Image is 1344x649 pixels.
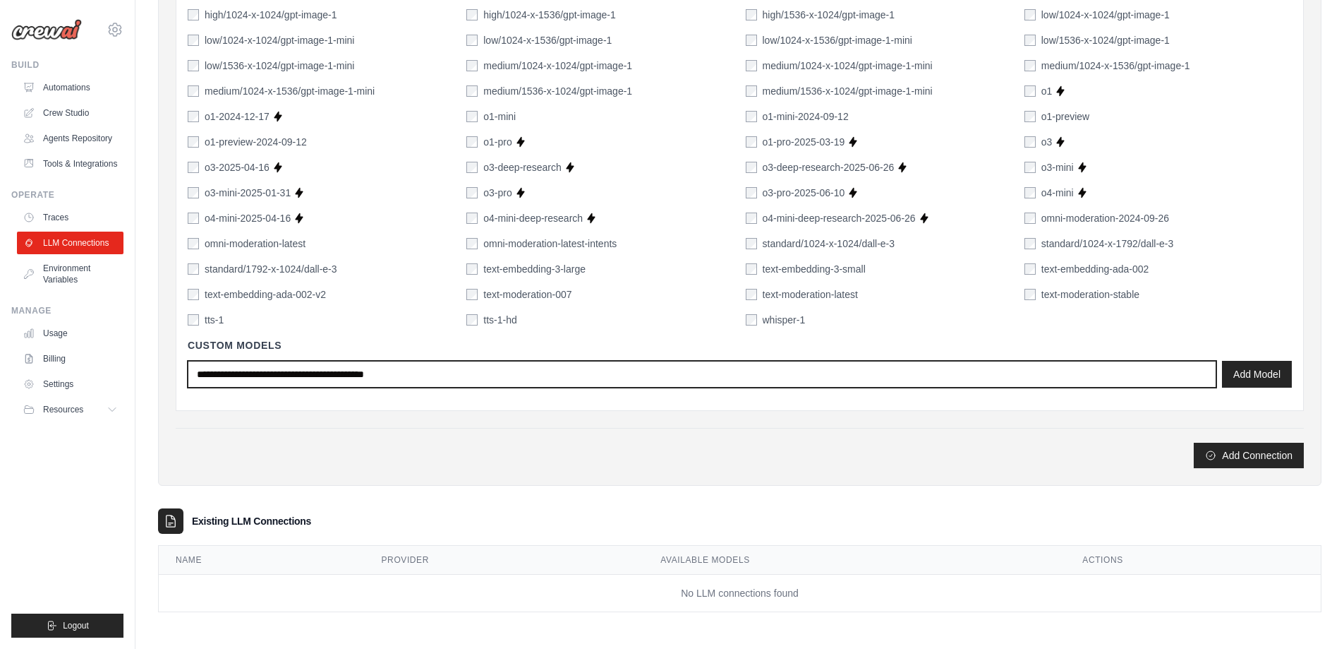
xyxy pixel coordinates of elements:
label: low/1024-x-1024/gpt-image-1-mini [205,33,354,47]
input: text-moderation-007 [466,289,478,300]
label: o4-mini-2025-04-16 [205,211,291,225]
input: omni-moderation-latest [188,238,199,249]
input: o1-pro [466,136,478,148]
input: omni-moderation-2024-09-26 [1024,213,1036,224]
label: text-embedding-3-large [483,262,586,276]
input: o4-mini [1024,187,1036,198]
input: text-embedding-ada-002-v2 [188,289,199,300]
input: standard/1792-x-1024/dall-e-3 [188,263,199,275]
label: o1-pro [483,135,511,149]
label: o3-deep-research-2025-06-26 [763,160,895,174]
a: Crew Studio [17,102,123,124]
label: o1-preview [1041,109,1089,124]
label: low/1536-x-1024/gpt-image-1 [1041,33,1170,47]
input: medium/1024-x-1024/gpt-image-1 [466,60,478,71]
input: o1-preview [1024,111,1036,122]
input: o3-deep-research-2025-06-26 [746,162,757,173]
h3: Existing LLM Connections [192,514,311,528]
th: Actions [1065,546,1321,575]
input: standard/1024-x-1792/dall-e-3 [1024,238,1036,249]
input: standard/1024-x-1024/dall-e-3 [746,238,757,249]
input: o3-2025-04-16 [188,162,199,173]
label: low/1024-x-1536/gpt-image-1-mini [763,33,912,47]
label: o3-pro [483,186,511,200]
input: o1-pro-2025-03-19 [746,136,757,148]
label: o1 [1041,84,1053,98]
input: whisper-1 [746,314,757,326]
a: Billing [17,347,123,370]
input: medium/1024-x-1024/gpt-image-1-mini [746,60,757,71]
label: low/1024-x-1024/gpt-image-1 [1041,8,1170,22]
input: medium/1536-x-1024/gpt-image-1 [466,85,478,97]
label: tts-1-hd [483,313,516,327]
img: Logo [11,19,82,40]
label: o1-mini [483,109,516,124]
label: text-embedding-3-small [763,262,866,276]
td: No LLM connections found [159,575,1321,612]
label: o4-mini-deep-research [483,211,583,225]
input: low/1536-x-1024/gpt-image-1 [1024,35,1036,46]
input: medium/1536-x-1024/gpt-image-1-mini [746,85,757,97]
a: Environment Variables [17,257,123,291]
input: o3-pro [466,187,478,198]
input: o1-preview-2024-09-12 [188,136,199,148]
div: Manage [11,305,123,316]
th: Available Models [643,546,1065,575]
label: low/1024-x-1536/gpt-image-1 [483,33,612,47]
input: text-embedding-3-small [746,263,757,275]
label: o1-mini-2024-09-12 [763,109,849,124]
label: o4-mini [1041,186,1074,200]
input: o3 [1024,136,1036,148]
label: medium/1024-x-1536/gpt-image-1 [1041,59,1190,73]
label: omni-moderation-latest-intents [483,237,617,251]
a: LLM Connections [17,232,123,254]
input: o1-mini [466,111,478,122]
input: text-moderation-stable [1024,289,1036,300]
a: Agents Repository [17,127,123,150]
label: standard/1024-x-1024/dall-e-3 [763,237,895,251]
input: o1-mini-2024-09-12 [746,111,757,122]
label: high/1024-x-1024/gpt-image-1 [205,8,337,22]
label: standard/1024-x-1792/dall-e-3 [1041,237,1174,251]
div: Operate [11,189,123,201]
label: o1-2024-12-17 [205,109,270,124]
input: high/1024-x-1024/gpt-image-1 [188,9,199,20]
input: medium/1024-x-1536/gpt-image-1 [1024,60,1036,71]
label: high/1536-x-1024/gpt-image-1 [763,8,895,22]
label: omni-moderation-latest [205,237,305,251]
input: low/1024-x-1024/gpt-image-1-mini [188,35,199,46]
label: text-embedding-ada-002-v2 [205,287,326,302]
input: low/1024-x-1536/gpt-image-1-mini [746,35,757,46]
input: low/1024-x-1024/gpt-image-1 [1024,9,1036,20]
label: omni-moderation-2024-09-26 [1041,211,1169,225]
label: tts-1 [205,313,224,327]
label: o3-pro-2025-06-10 [763,186,845,200]
input: o1-2024-12-17 [188,111,199,122]
label: high/1024-x-1536/gpt-image-1 [483,8,616,22]
input: o4-mini-2025-04-16 [188,213,199,224]
th: Provider [365,546,644,575]
label: medium/1024-x-1024/gpt-image-1 [483,59,632,73]
input: text-embedding-3-large [466,263,478,275]
input: tts-1 [188,314,199,326]
label: text-moderation-stable [1041,287,1139,302]
label: medium/1536-x-1024/gpt-image-1 [483,84,632,98]
label: o3-2025-04-16 [205,160,270,174]
input: omni-moderation-latest-intents [466,238,478,249]
button: Add Model [1222,361,1292,388]
label: o4-mini-deep-research-2025-06-26 [763,211,916,225]
input: o3-deep-research [466,162,478,173]
label: o3 [1041,135,1053,149]
label: text-moderation-latest [763,287,858,302]
label: text-embedding-ada-002 [1041,262,1149,276]
input: o3-mini [1024,162,1036,173]
label: low/1536-x-1024/gpt-image-1-mini [205,59,354,73]
input: text-moderation-latest [746,289,757,300]
label: text-moderation-007 [483,287,571,302]
input: low/1536-x-1024/gpt-image-1-mini [188,60,199,71]
th: Name [159,546,365,575]
label: medium/1024-x-1024/gpt-image-1-mini [763,59,933,73]
button: Resources [17,398,123,421]
h4: Custom Models [188,338,1292,352]
button: Add Connection [1194,443,1304,468]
